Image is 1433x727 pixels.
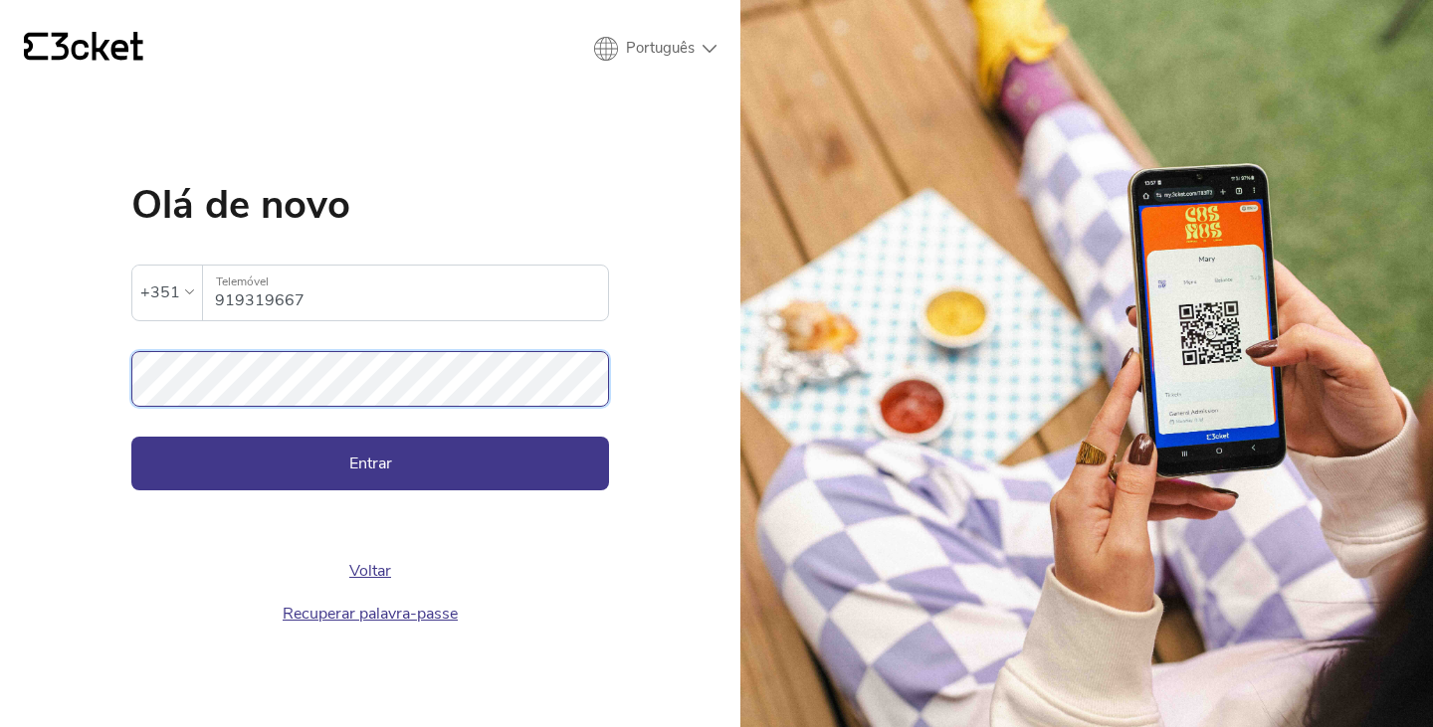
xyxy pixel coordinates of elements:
[131,185,609,225] h1: Olá de novo
[24,33,48,61] g: {' '}
[131,437,609,490] button: Entrar
[283,603,458,625] a: Recuperar palavra-passe
[140,277,180,307] div: +351
[215,266,608,320] input: Telemóvel
[349,560,391,582] a: Voltar
[131,351,609,384] label: Palavra-passe
[203,266,608,298] label: Telemóvel
[24,32,143,66] a: {' '}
